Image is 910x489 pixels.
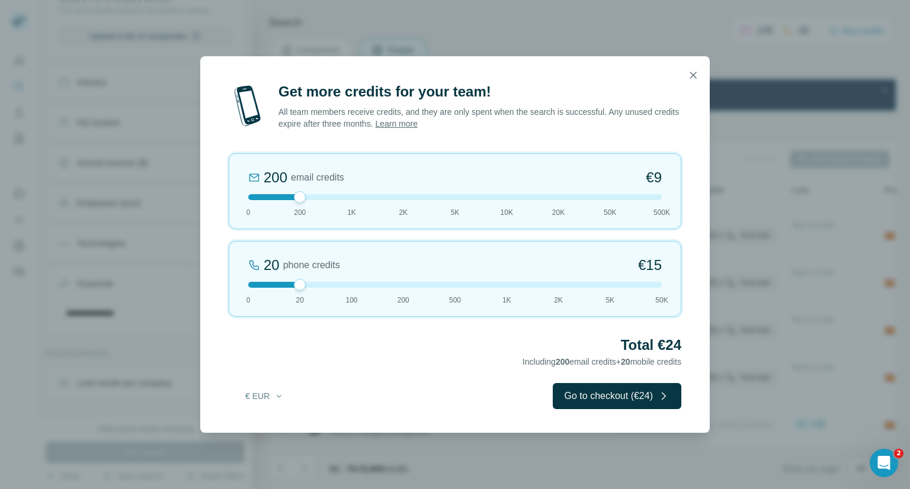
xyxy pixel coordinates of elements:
span: 1K [347,207,356,218]
span: 50K [604,207,616,218]
p: All team members receive credits, and they are only spent when the search is successful. Any unus... [278,106,681,130]
span: 20K [552,207,565,218]
span: 10K [501,207,513,218]
a: Learn more [375,119,418,128]
span: €15 [638,256,662,275]
span: Including email credits + mobile credits [523,357,681,366]
div: Upgrade plan for full access to Surfe [229,2,396,28]
div: 200 [264,168,287,187]
span: 50K [655,295,668,305]
span: 2 [894,449,903,458]
span: email credits [291,170,344,185]
span: 500 [449,295,461,305]
span: 20 [621,357,630,366]
span: 2K [399,207,408,218]
span: 200 [398,295,409,305]
span: 2K [554,295,563,305]
div: Close Step [610,5,622,17]
span: 0 [246,295,251,305]
iframe: Intercom live chat [870,449,898,477]
button: € EUR [237,385,292,407]
span: phone credits [283,258,340,272]
span: 5K [451,207,460,218]
span: 200 [294,207,306,218]
span: 5K [605,295,614,305]
span: 1K [502,295,511,305]
span: 200 [556,357,569,366]
img: mobile-phone [229,82,267,130]
span: 20 [296,295,304,305]
span: 500K [653,207,670,218]
div: 20 [264,256,280,275]
span: 100 [345,295,357,305]
span: 0 [246,207,251,218]
h2: Total €24 [229,336,681,355]
button: Go to checkout (€24) [553,383,681,409]
span: €9 [646,168,662,187]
